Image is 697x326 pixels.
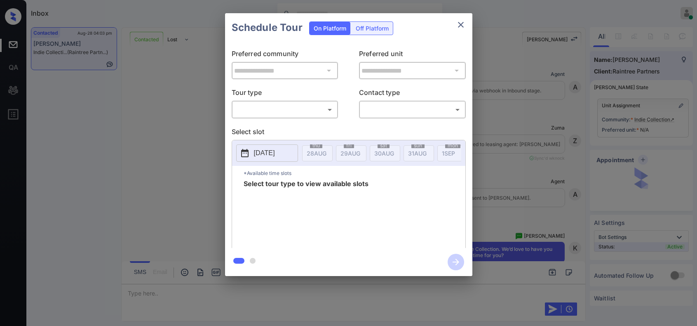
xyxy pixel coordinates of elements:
span: Select tour type to view available slots [244,180,368,246]
h2: Schedule Tour [225,13,309,42]
p: Preferred unit [359,49,466,62]
p: *Available time slots [244,166,465,180]
button: close [453,17,469,33]
div: On Platform [310,22,350,35]
p: Select slot [232,127,466,140]
p: [DATE] [254,148,275,158]
p: Contact type [359,87,466,101]
p: Tour type [232,87,338,101]
button: [DATE] [236,144,298,162]
p: Preferred community [232,49,338,62]
div: Off Platform [352,22,393,35]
